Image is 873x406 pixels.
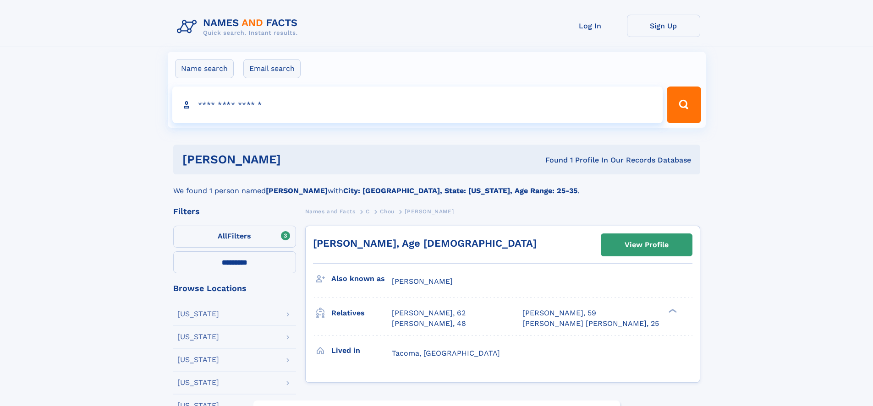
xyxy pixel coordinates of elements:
[392,319,466,329] a: [PERSON_NAME], 48
[173,284,296,292] div: Browse Locations
[173,174,700,196] div: We found 1 person named with .
[331,271,392,287] h3: Also known as
[601,234,692,256] a: View Profile
[392,308,466,318] a: [PERSON_NAME], 62
[343,186,577,195] b: City: [GEOGRAPHIC_DATA], State: [US_STATE], Age Range: 25-35
[173,226,296,248] label: Filters
[413,155,691,165] div: Found 1 Profile In Our Records Database
[177,356,219,363] div: [US_STATE]
[266,186,328,195] b: [PERSON_NAME]
[392,277,453,286] span: [PERSON_NAME]
[627,15,700,37] a: Sign Up
[625,234,669,255] div: View Profile
[522,319,659,329] a: [PERSON_NAME] [PERSON_NAME], 25
[175,59,234,78] label: Name search
[366,206,370,217] a: C
[243,59,301,78] label: Email search
[177,379,219,386] div: [US_STATE]
[173,207,296,216] div: Filters
[554,15,627,37] a: Log In
[218,232,227,240] span: All
[522,308,596,318] a: [PERSON_NAME], 59
[667,87,701,123] button: Search Button
[392,349,500,357] span: Tacoma, [GEOGRAPHIC_DATA]
[182,154,413,165] h1: [PERSON_NAME]
[331,305,392,321] h3: Relatives
[177,333,219,341] div: [US_STATE]
[177,310,219,318] div: [US_STATE]
[172,87,663,123] input: search input
[380,206,394,217] a: Chou
[331,343,392,358] h3: Lived in
[666,308,677,314] div: ❯
[380,208,394,215] span: Chou
[405,208,454,215] span: [PERSON_NAME]
[173,15,305,39] img: Logo Names and Facts
[366,208,370,215] span: C
[305,206,356,217] a: Names and Facts
[313,238,537,249] a: [PERSON_NAME], Age [DEMOGRAPHIC_DATA]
